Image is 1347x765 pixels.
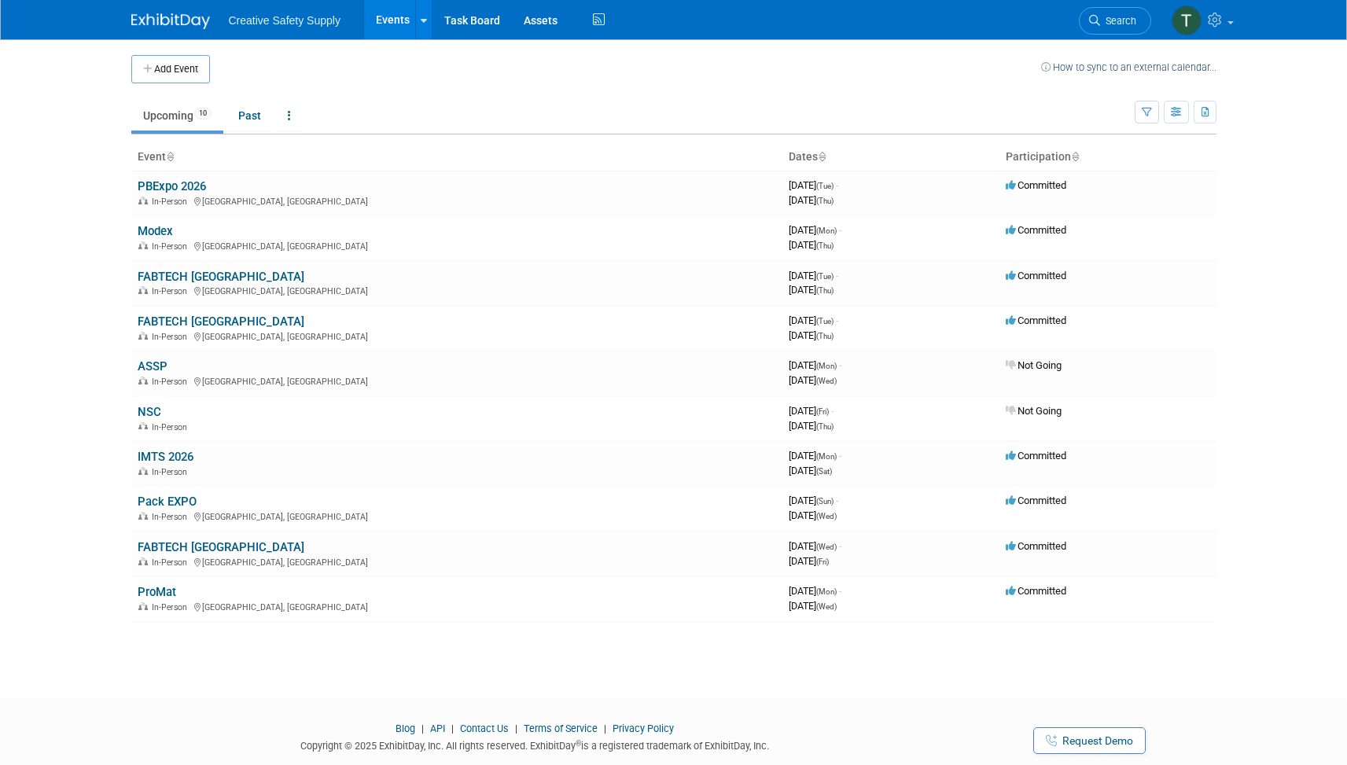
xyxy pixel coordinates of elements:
[138,314,304,329] a: FABTECH [GEOGRAPHIC_DATA]
[816,467,832,476] span: (Sat)
[396,723,415,734] a: Blog
[131,735,940,753] div: Copyright © 2025 ExhibitDay, Inc. All rights reserved. ExhibitDay is a registered trademark of Ex...
[131,101,223,131] a: Upcoming10
[816,497,834,506] span: (Sun)
[816,407,829,416] span: (Fri)
[138,495,197,509] a: Pack EXPO
[816,542,837,551] span: (Wed)
[152,241,192,252] span: In-Person
[816,602,837,611] span: (Wed)
[836,179,838,191] span: -
[789,465,832,476] span: [DATE]
[816,226,837,235] span: (Mon)
[226,101,273,131] a: Past
[1079,7,1151,35] a: Search
[836,270,838,281] span: -
[1006,540,1066,552] span: Committed
[816,241,834,250] span: (Thu)
[229,14,340,27] span: Creative Safety Supply
[1006,585,1066,597] span: Committed
[138,450,193,464] a: IMTS 2026
[152,422,192,432] span: In-Person
[789,329,834,341] span: [DATE]
[138,241,148,249] img: In-Person Event
[1006,224,1066,236] span: Committed
[138,239,776,252] div: [GEOGRAPHIC_DATA], [GEOGRAPHIC_DATA]
[138,600,776,612] div: [GEOGRAPHIC_DATA], [GEOGRAPHIC_DATA]
[1006,270,1066,281] span: Committed
[1006,405,1062,417] span: Not Going
[818,150,826,163] a: Sort by Start Date
[816,377,837,385] span: (Wed)
[152,512,192,522] span: In-Person
[131,13,210,29] img: ExhibitDay
[789,450,841,462] span: [DATE]
[138,286,148,294] img: In-Person Event
[836,314,838,326] span: -
[789,405,834,417] span: [DATE]
[1006,179,1066,191] span: Committed
[816,362,837,370] span: (Mon)
[789,284,834,296] span: [DATE]
[152,332,192,342] span: In-Person
[789,600,837,612] span: [DATE]
[138,422,148,430] img: In-Person Event
[816,332,834,340] span: (Thu)
[418,723,428,734] span: |
[1172,6,1202,35] img: Thom Cheney
[789,270,838,281] span: [DATE]
[138,332,148,340] img: In-Person Event
[138,270,304,284] a: FABTECH [GEOGRAPHIC_DATA]
[138,555,776,568] div: [GEOGRAPHIC_DATA], [GEOGRAPHIC_DATA]
[789,374,837,386] span: [DATE]
[166,150,174,163] a: Sort by Event Name
[1006,495,1066,506] span: Committed
[999,144,1216,171] th: Participation
[138,405,161,419] a: NSC
[816,317,834,325] span: (Tue)
[789,239,834,251] span: [DATE]
[839,450,841,462] span: -
[447,723,458,734] span: |
[816,182,834,190] span: (Tue)
[789,585,841,597] span: [DATE]
[138,467,148,475] img: In-Person Event
[1006,314,1066,326] span: Committed
[816,452,837,461] span: (Mon)
[816,422,834,431] span: (Thu)
[839,359,841,371] span: -
[131,55,210,83] button: Add Event
[1041,61,1216,73] a: How to sync to an external calendar...
[138,540,304,554] a: FABTECH [GEOGRAPHIC_DATA]
[138,197,148,204] img: In-Person Event
[138,509,776,522] div: [GEOGRAPHIC_DATA], [GEOGRAPHIC_DATA]
[152,197,192,207] span: In-Person
[816,587,837,596] span: (Mon)
[138,374,776,387] div: [GEOGRAPHIC_DATA], [GEOGRAPHIC_DATA]
[789,224,841,236] span: [DATE]
[1100,15,1136,27] span: Search
[831,405,834,417] span: -
[138,359,167,373] a: ASSP
[138,377,148,384] img: In-Person Event
[152,377,192,387] span: In-Person
[789,555,829,567] span: [DATE]
[138,512,148,520] img: In-Person Event
[524,723,598,734] a: Terms of Service
[152,602,192,612] span: In-Person
[460,723,509,734] a: Contact Us
[816,557,829,566] span: (Fri)
[789,194,834,206] span: [DATE]
[152,557,192,568] span: In-Person
[839,540,841,552] span: -
[816,272,834,281] span: (Tue)
[839,224,841,236] span: -
[138,329,776,342] div: [GEOGRAPHIC_DATA], [GEOGRAPHIC_DATA]
[138,194,776,207] div: [GEOGRAPHIC_DATA], [GEOGRAPHIC_DATA]
[789,314,838,326] span: [DATE]
[152,286,192,296] span: In-Person
[138,224,173,238] a: Modex
[839,585,841,597] span: -
[836,495,838,506] span: -
[511,723,521,734] span: |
